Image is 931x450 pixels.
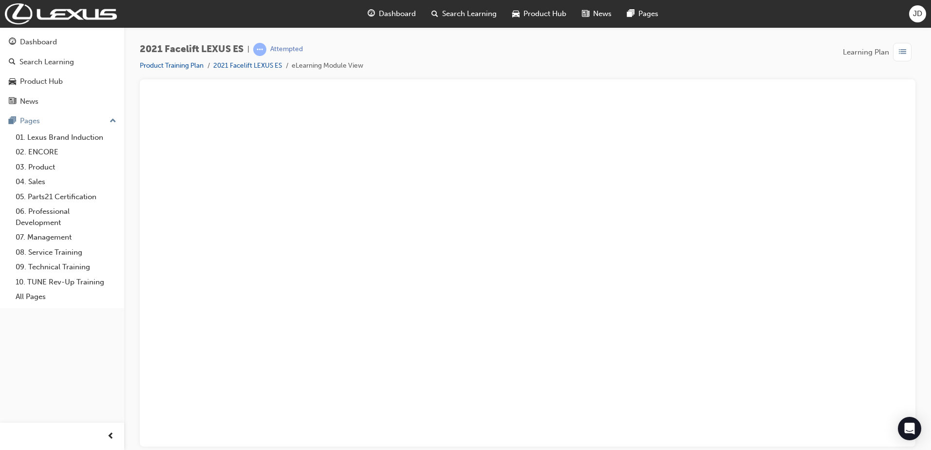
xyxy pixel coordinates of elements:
button: JD [909,5,926,22]
span: pages-icon [9,117,16,126]
span: prev-icon [107,431,114,443]
span: list-icon [899,46,906,58]
span: up-icon [110,115,116,128]
div: News [20,96,38,107]
span: news-icon [9,97,16,106]
button: Learning Plan [843,43,915,61]
span: Pages [638,8,658,19]
div: Dashboard [20,37,57,48]
span: pages-icon [627,8,634,20]
span: News [593,8,612,19]
span: guage-icon [9,38,16,47]
a: 05. Parts21 Certification [12,189,120,205]
a: Dashboard [4,33,120,51]
a: 01. Lexus Brand Induction [12,130,120,145]
a: 02. ENCORE [12,145,120,160]
div: Pages [20,115,40,127]
button: Pages [4,112,120,130]
a: Product Hub [4,73,120,91]
span: search-icon [9,58,16,67]
a: guage-iconDashboard [360,4,424,24]
span: Dashboard [379,8,416,19]
a: car-iconProduct Hub [504,4,574,24]
span: JD [913,8,922,19]
span: Learning Plan [843,47,889,58]
span: Product Hub [523,8,566,19]
span: car-icon [9,77,16,86]
img: Trak [5,3,117,24]
span: | [247,44,249,55]
div: Attempted [270,45,303,54]
li: eLearning Module View [292,60,363,72]
a: 07. Management [12,230,120,245]
span: news-icon [582,8,589,20]
span: 2021 Facelift LEXUS ES [140,44,243,55]
div: Product Hub [20,76,63,87]
a: 10. TUNE Rev-Up Training [12,275,120,290]
a: 08. Service Training [12,245,120,260]
a: Product Training Plan [140,61,204,70]
a: 06. Professional Development [12,204,120,230]
a: 2021 Facelift LEXUS ES [213,61,282,70]
a: 03. Product [12,160,120,175]
div: Open Intercom Messenger [898,417,921,440]
span: Search Learning [442,8,497,19]
a: pages-iconPages [619,4,666,24]
a: 04. Sales [12,174,120,189]
a: News [4,93,120,111]
button: DashboardSearch LearningProduct HubNews [4,31,120,112]
a: search-iconSearch Learning [424,4,504,24]
a: news-iconNews [574,4,619,24]
a: Search Learning [4,53,120,71]
div: Search Learning [19,56,74,68]
span: learningRecordVerb_ATTEMPT-icon [253,43,266,56]
span: guage-icon [368,8,375,20]
span: car-icon [512,8,520,20]
span: search-icon [431,8,438,20]
a: 09. Technical Training [12,260,120,275]
a: All Pages [12,289,120,304]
